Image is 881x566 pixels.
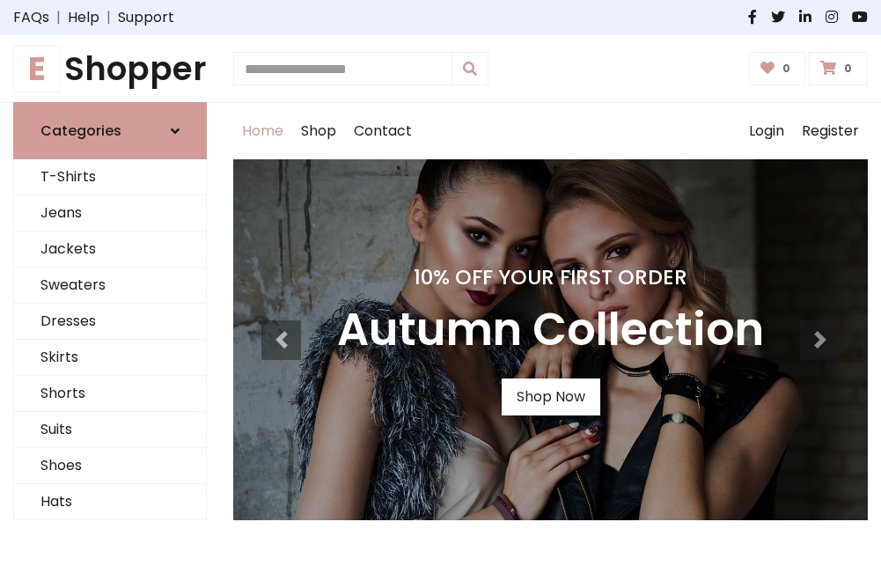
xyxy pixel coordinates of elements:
[14,304,206,340] a: Dresses
[337,265,764,290] h4: 10% Off Your First Order
[749,52,806,85] a: 0
[13,49,207,88] a: EShopper
[13,49,207,88] h1: Shopper
[14,232,206,268] a: Jackets
[778,61,795,77] span: 0
[14,484,206,520] a: Hats
[14,159,206,195] a: T-Shirts
[14,376,206,412] a: Shorts
[502,379,600,415] a: Shop Now
[13,102,207,159] a: Categories
[292,103,345,159] a: Shop
[345,103,421,159] a: Contact
[809,52,868,85] a: 0
[68,7,99,28] a: Help
[99,7,118,28] span: |
[337,304,764,357] h3: Autumn Collection
[14,195,206,232] a: Jeans
[840,61,856,77] span: 0
[13,45,61,92] span: E
[793,103,868,159] a: Register
[118,7,174,28] a: Support
[49,7,68,28] span: |
[40,122,121,139] h6: Categories
[740,103,793,159] a: Login
[14,268,206,304] a: Sweaters
[233,103,292,159] a: Home
[13,7,49,28] a: FAQs
[14,448,206,484] a: Shoes
[14,340,206,376] a: Skirts
[14,412,206,448] a: Suits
